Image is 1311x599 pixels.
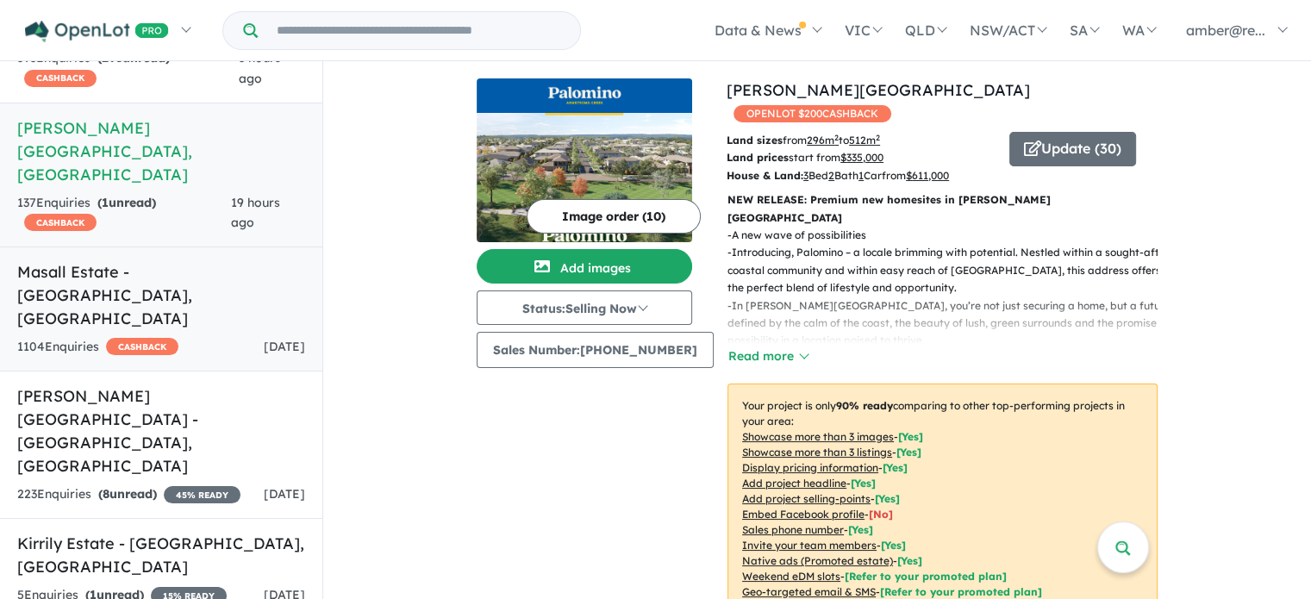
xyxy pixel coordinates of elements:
[17,384,305,477] h5: [PERSON_NAME][GEOGRAPHIC_DATA] - [GEOGRAPHIC_DATA] , [GEOGRAPHIC_DATA]
[849,134,880,147] u: 512 m
[742,430,894,443] u: Showcase more than 3 images
[477,113,692,242] img: Palomino - Armstrong Creek
[727,169,803,182] b: House & Land:
[858,169,864,182] u: 1
[742,508,865,521] u: Embed Facebook profile
[742,523,844,536] u: Sales phone number
[103,486,109,502] span: 8
[17,48,239,90] div: 393 Enquir ies
[742,461,878,474] u: Display pricing information
[828,169,834,182] u: 2
[1009,132,1136,166] button: Update (30)
[840,151,883,164] u: $ 335,000
[896,446,921,459] span: [ Yes ]
[727,132,996,149] p: from
[742,585,876,598] u: Geo-targeted email & SMS
[727,134,783,147] b: Land sizes
[834,133,839,142] sup: 2
[897,554,922,567] span: [Yes]
[727,167,996,184] p: Bed Bath Car from
[527,199,701,234] button: Image order (10)
[836,399,893,412] b: 90 % ready
[264,486,305,502] span: [DATE]
[906,169,949,182] u: $ 611,000
[239,50,281,86] span: 3 hours ago
[876,133,880,142] sup: 2
[17,193,231,234] div: 137 Enquir ies
[24,214,97,231] span: CASHBACK
[727,151,789,164] b: Land prices
[734,105,891,122] span: OPENLOT $ 200 CASHBACK
[875,492,900,505] span: [ Yes ]
[727,80,1030,100] a: [PERSON_NAME][GEOGRAPHIC_DATA]
[24,70,97,87] span: CASHBACK
[17,532,305,578] h5: Kirrily Estate - [GEOGRAPHIC_DATA] , [GEOGRAPHIC_DATA]
[845,570,1007,583] span: [Refer to your promoted plan]
[742,477,846,490] u: Add project headline
[742,446,892,459] u: Showcase more than 3 listings
[477,290,692,325] button: Status:Selling Now
[477,332,714,368] button: Sales Number:[PHONE_NUMBER]
[102,195,109,210] span: 1
[106,338,178,355] span: CASHBACK
[898,430,923,443] span: [ Yes ]
[727,244,1171,296] p: - Introducing, Palomino – a locale brimming with potential. Nestled within a sought-after coastal...
[742,492,871,505] u: Add project selling-points
[97,195,156,210] strong: ( unread)
[264,339,305,354] span: [DATE]
[742,554,893,567] u: Native ads (Promoted estate)
[164,486,240,503] span: 45 % READY
[881,539,906,552] span: [ Yes ]
[727,346,808,366] button: Read more
[742,570,840,583] u: Weekend eDM slots
[98,486,157,502] strong: ( unread)
[17,260,305,330] h5: Masall Estate - [GEOGRAPHIC_DATA] , [GEOGRAPHIC_DATA]
[727,227,1171,244] p: - A new wave of possibilities
[477,249,692,284] button: Add images
[17,337,178,358] div: 1104 Enquir ies
[848,523,873,536] span: [ Yes ]
[880,585,1042,598] span: [Refer to your promoted plan]
[869,508,893,521] span: [ No ]
[25,21,169,42] img: Openlot PRO Logo White
[17,484,240,505] div: 223 Enquir ies
[727,297,1171,350] p: - In [PERSON_NAME][GEOGRAPHIC_DATA], you’re not just securing a home, but a future defined by the...
[883,461,908,474] span: [ Yes ]
[803,169,808,182] u: 3
[17,116,305,186] h5: [PERSON_NAME][GEOGRAPHIC_DATA] , [GEOGRAPHIC_DATA]
[727,149,996,166] p: start from
[261,12,577,49] input: Try estate name, suburb, builder or developer
[231,195,280,231] span: 19 hours ago
[1186,22,1265,39] span: amber@re...
[484,85,685,106] img: Palomino - Armstrong Creek Logo
[807,134,839,147] u: 296 m
[727,191,1158,227] p: NEW RELEASE: Premium new homesites in [PERSON_NAME][GEOGRAPHIC_DATA]
[851,477,876,490] span: [ Yes ]
[477,78,692,242] a: Palomino - Armstrong Creek LogoPalomino - Armstrong Creek
[839,134,880,147] span: to
[742,539,877,552] u: Invite your team members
